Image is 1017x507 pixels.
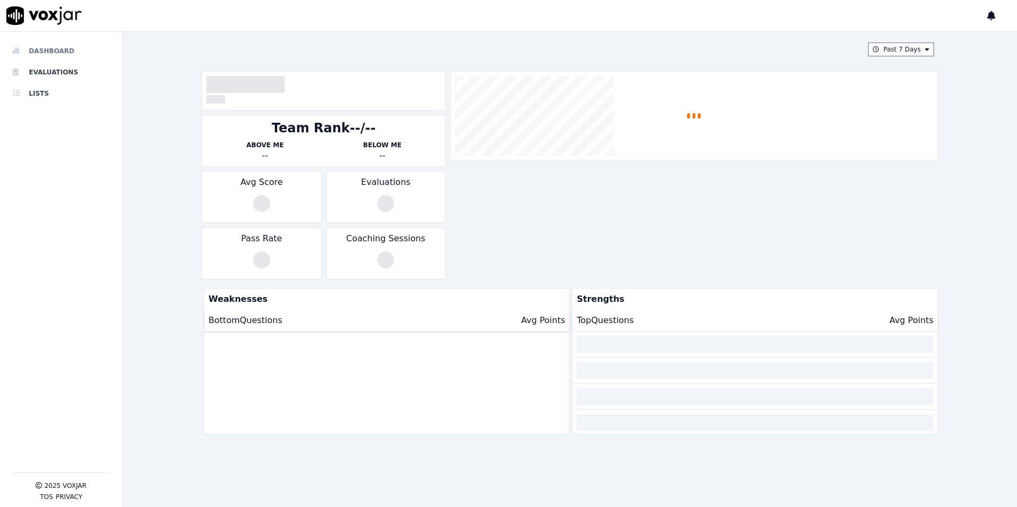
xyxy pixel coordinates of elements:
p: Avg Points [521,314,565,327]
div: Team Rank --/-- [272,120,376,137]
p: Top Questions [577,314,633,327]
img: voxjar logo [6,6,82,25]
div: -- [324,149,441,162]
div: -- [206,149,323,162]
p: Above Me [206,141,323,149]
p: Weaknesses [204,289,565,310]
div: Evaluations [326,171,446,223]
div: Coaching Sessions [326,227,446,280]
a: Evaluations [13,62,110,83]
a: Dashboard [13,40,110,62]
div: Avg Score [202,171,321,223]
button: Past 7 Days [868,43,934,56]
p: Below Me [324,141,441,149]
div: Pass Rate [202,227,321,280]
button: TOS [40,493,53,501]
p: Strengths [572,289,933,310]
p: 2025 Voxjar [44,481,86,490]
button: Privacy [56,493,82,501]
p: Avg Points [889,314,933,327]
p: Bottom Questions [209,314,282,327]
a: Lists [13,83,110,104]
